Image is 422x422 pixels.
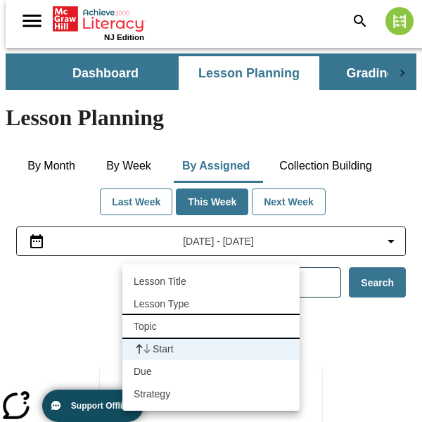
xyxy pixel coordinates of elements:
[134,274,186,288] p: Lesson Title
[153,342,174,356] p: Start
[134,297,189,311] p: Lesson Type
[134,387,170,401] p: Strategy
[134,364,152,378] p: Due
[134,319,157,333] p: Topic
